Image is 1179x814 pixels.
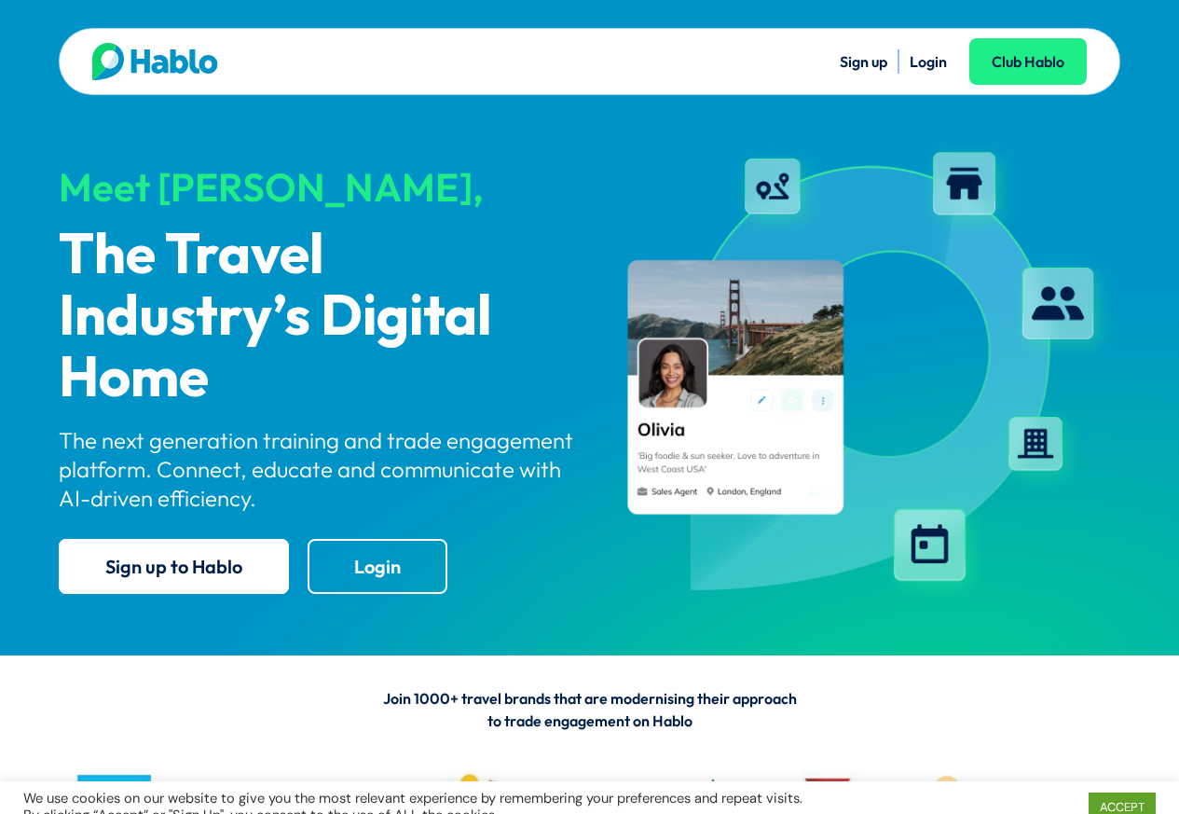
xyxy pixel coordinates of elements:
p: The Travel Industry’s Digital Home [59,226,573,410]
img: Hablo logo main 2 [92,43,218,80]
p: The next generation training and trade engagement platform. Connect, educate and communicate with... [59,426,573,514]
div: Meet [PERSON_NAME], [59,166,573,209]
a: Login [308,539,447,594]
a: Sign up to Hablo [59,539,289,594]
a: Club Hablo [969,38,1087,85]
span: Join 1000+ travel brands that are modernising their approach to trade engagement on Hablo [383,689,797,730]
img: hablo-profile-image [606,137,1120,608]
a: Sign up [840,52,887,71]
a: Login [910,52,947,71]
